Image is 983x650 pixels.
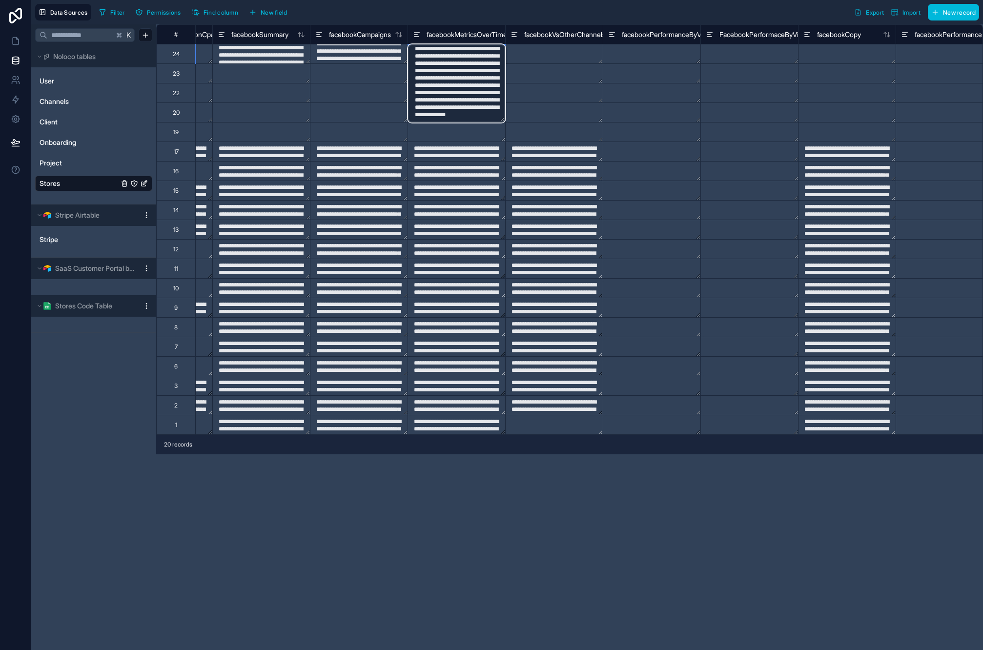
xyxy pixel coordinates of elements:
div: Stripe [35,232,152,247]
div: 6 [174,363,178,370]
button: New field [246,5,291,20]
div: Onboarding [35,135,152,150]
a: Permissions [132,5,188,20]
button: Export [851,4,887,20]
span: Client [40,117,58,127]
span: Stores Code Table [55,301,112,311]
span: Noloco tables [53,52,96,61]
button: New record [928,4,979,20]
span: New record [943,9,976,16]
button: Data Sources [35,4,91,20]
a: Client [40,117,119,127]
div: 11 [174,265,178,273]
span: Stripe [40,235,58,244]
span: Project [40,158,62,168]
img: Google Sheets logo [43,302,51,310]
div: Client [35,114,152,130]
div: 19 [173,128,179,136]
a: User [40,76,119,86]
span: facebookSummary [231,30,288,40]
div: Channels [35,94,152,109]
div: 10 [173,284,179,292]
span: User [40,76,54,86]
div: User [35,73,152,89]
span: Import [902,9,921,16]
span: New field [261,9,287,16]
div: 22 [173,89,180,97]
button: Permissions [132,5,184,20]
button: Import [887,4,924,20]
button: Airtable LogoStripe Airtable [35,208,139,222]
span: Export [866,9,884,16]
span: FacebookPerformaceByVideoAIDA [719,30,825,40]
a: New record [924,4,979,20]
span: Stores [40,179,60,188]
div: Project [35,155,152,171]
div: 16 [173,167,179,175]
button: Noloco tables [35,50,146,63]
button: Airtable LogoSaaS Customer Portal by Softr [35,262,139,275]
div: 14 [173,206,179,214]
div: 2 [174,402,178,409]
div: 12 [173,245,179,253]
span: Permissions [147,9,181,16]
span: Onboarding [40,138,76,147]
button: Google Sheets logoStores Code Table [35,299,139,313]
div: 23 [173,70,180,78]
div: # [164,31,188,38]
button: Filter [95,5,128,20]
div: 8 [174,324,178,331]
span: Filter [110,9,125,16]
div: 15 [173,187,179,195]
a: Project [40,158,119,168]
span: Channels [40,97,69,106]
div: 7 [175,343,178,351]
span: facebookPerformanceByVideo [622,30,715,40]
span: facebookMetricsOverTime [427,30,507,40]
span: 20 records [164,441,192,448]
span: Data Sources [50,9,88,16]
div: 24 [173,50,180,58]
button: Find column [188,5,242,20]
div: 3 [174,382,178,390]
div: 17 [174,148,179,156]
div: 9 [174,304,178,312]
span: K [125,32,132,39]
span: Stripe Airtable [55,210,100,220]
div: 13 [173,226,179,234]
a: Channels [40,97,119,106]
span: facebookCopy [817,30,861,40]
img: Airtable Logo [43,264,51,272]
span: facebookCampaigns [329,30,391,40]
div: 1 [175,421,177,429]
div: 20 [173,109,180,117]
a: Stores [40,179,119,188]
a: Stripe [40,235,128,244]
span: Find column [204,9,238,16]
span: facebookVsOtherChannels [524,30,606,40]
span: SaaS Customer Portal by Softr [55,264,134,273]
img: Airtable Logo [43,211,51,219]
div: Stores [35,176,152,191]
a: Onboarding [40,138,119,147]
